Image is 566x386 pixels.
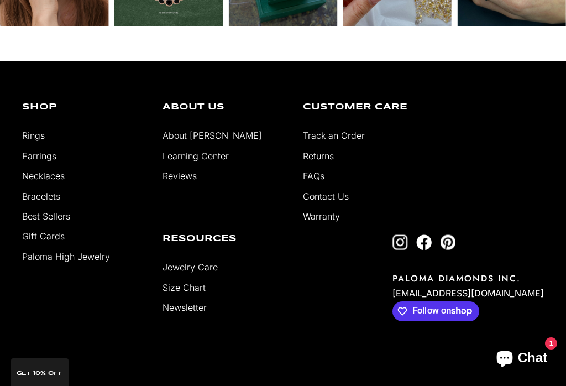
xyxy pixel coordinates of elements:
[392,272,544,285] p: PALOMA DIAMONDS INC.
[17,371,64,376] span: GET 10% Off
[303,103,427,112] p: Customer Care
[163,282,206,293] a: Size Chart
[163,150,229,161] a: Learning Center
[440,234,455,250] a: Follow on Pinterest
[303,130,365,141] a: Track an Order
[163,130,262,141] a: About [PERSON_NAME]
[22,251,110,262] a: Paloma High Jewelry
[392,285,544,301] p: [EMAIL_ADDRESS][DOMAIN_NAME]
[303,191,349,202] a: Contact Us
[22,231,65,242] a: Gift Cards
[163,262,218,273] a: Jewelry Care
[163,170,197,181] a: Reviews
[486,341,557,377] inbox-online-store-chat: Shopify online store chat
[11,358,69,386] div: GET 10% Off
[163,234,286,243] p: Resources
[303,150,334,161] a: Returns
[22,150,56,161] a: Earrings
[163,302,207,313] a: Newsletter
[22,103,146,112] p: Shop
[416,234,432,250] a: Follow on Facebook
[303,170,324,181] a: FAQs
[22,170,65,181] a: Necklaces
[392,234,408,250] a: Follow on Instagram
[22,211,70,222] a: Best Sellers
[22,191,60,202] a: Bracelets
[303,211,340,222] a: Warranty
[22,130,45,141] a: Rings
[163,103,286,112] p: About Us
